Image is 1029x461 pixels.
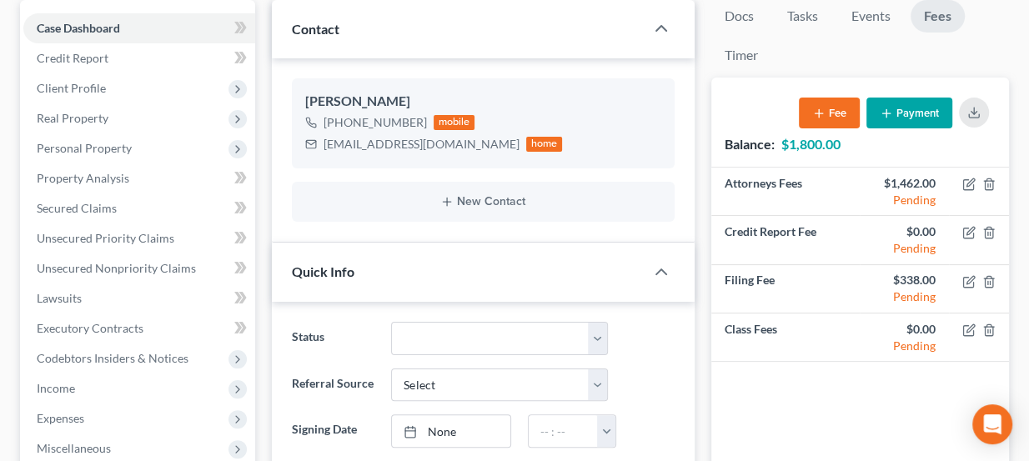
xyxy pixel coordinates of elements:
[37,111,108,125] span: Real Property
[23,13,255,43] a: Case Dashboard
[324,114,427,131] div: [PHONE_NUMBER]
[725,136,775,152] strong: Balance:
[873,288,936,305] div: Pending
[284,414,384,448] label: Signing Date
[23,163,255,193] a: Property Analysis
[526,137,563,152] div: home
[37,201,117,215] span: Secured Claims
[305,92,662,112] div: [PERSON_NAME]
[781,136,841,152] strong: $1,800.00
[434,115,475,130] div: mobile
[37,51,108,65] span: Credit Report
[284,368,384,402] label: Referral Source
[37,261,196,275] span: Unsecured Nonpriority Claims
[37,231,174,245] span: Unsecured Priority Claims
[711,168,860,216] td: Attorneys Fees
[37,21,120,35] span: Case Dashboard
[37,171,129,185] span: Property Analysis
[284,322,384,355] label: Status
[873,338,936,354] div: Pending
[23,193,255,223] a: Secured Claims
[23,313,255,343] a: Executory Contracts
[23,223,255,253] a: Unsecured Priority Claims
[873,223,936,240] div: $0.00
[873,240,936,257] div: Pending
[529,415,599,447] input: -- : --
[873,272,936,288] div: $338.00
[873,175,936,192] div: $1,462.00
[711,313,860,362] td: Class Fees
[37,411,84,425] span: Expenses
[305,195,662,208] button: New Contact
[37,441,111,455] span: Miscellaneous
[37,321,143,335] span: Executory Contracts
[972,404,1012,444] div: Open Intercom Messenger
[292,21,339,37] span: Contact
[866,98,952,128] button: Payment
[37,141,132,155] span: Personal Property
[23,253,255,283] a: Unsecured Nonpriority Claims
[873,192,936,208] div: Pending
[23,283,255,313] a: Lawsuits
[23,43,255,73] a: Credit Report
[392,415,509,447] a: None
[37,381,75,395] span: Income
[37,81,106,95] span: Client Profile
[37,291,82,305] span: Lawsuits
[324,136,520,153] div: [EMAIL_ADDRESS][DOMAIN_NAME]
[711,264,860,313] td: Filing Fee
[711,39,771,72] a: Timer
[292,263,354,279] span: Quick Info
[799,98,860,128] button: Fee
[873,321,936,338] div: $0.00
[37,351,188,365] span: Codebtors Insiders & Notices
[711,216,860,264] td: Credit Report Fee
